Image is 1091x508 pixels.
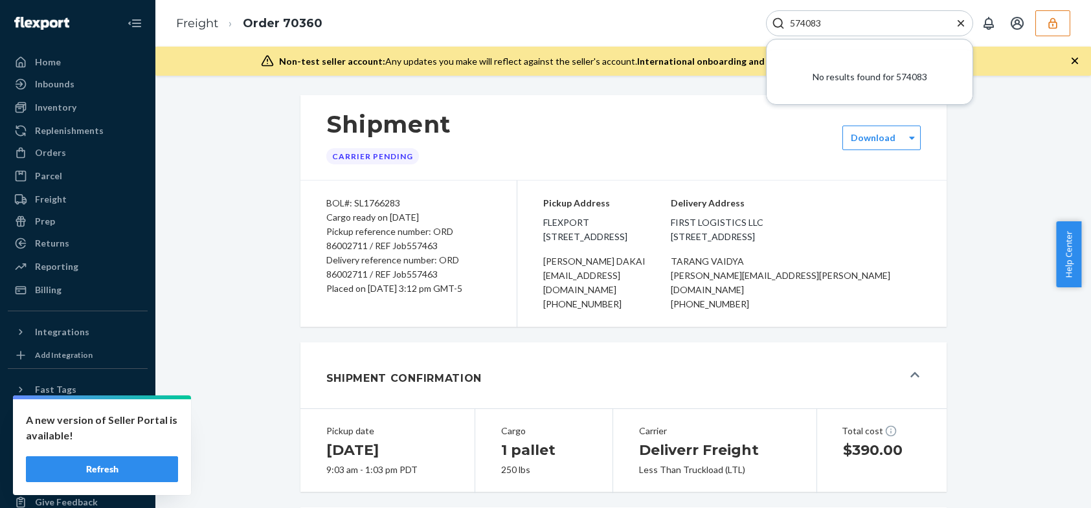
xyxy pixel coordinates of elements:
div: Orders [35,146,66,159]
button: Open account menu [1004,10,1030,36]
button: Shipment Confirmation [300,342,947,408]
iframe: Opens a widget where you can chat to one of our agents [1009,469,1078,502]
div: Parcel [35,170,62,182]
button: Open notifications [976,10,1002,36]
a: Prep [8,211,148,232]
div: [PHONE_NUMBER] [671,297,920,311]
div: Carrier [639,425,790,437]
div: [PERSON_NAME] DAKAI [543,254,671,269]
div: Inventory [35,101,76,114]
div: [PERSON_NAME][EMAIL_ADDRESS][PERSON_NAME][DOMAIN_NAME] [671,269,920,297]
div: Delivery reference number: ORD 86002711 / REF Job557463 [326,253,491,282]
a: Replenishments [8,120,148,141]
button: Help Center [1056,221,1081,287]
div: TARANG VAIDYA [671,254,920,269]
button: Fast Tags [8,379,148,400]
div: Pickup date [326,425,449,437]
p: A new version of Seller Portal is available! [26,412,178,443]
h1: Shipment Confirmation [326,371,482,386]
div: 9:03 am - 1:03 pm PDT [326,463,449,476]
a: Freight [176,16,218,30]
button: Talk to Support [8,448,148,469]
div: Any updates you make will reflect against the seller's account. [279,55,973,68]
button: Refresh [26,456,178,482]
span: FLEXPORT [STREET_ADDRESS] [543,215,671,244]
div: Total cost [842,425,922,437]
button: Integrations [8,322,148,342]
div: Billing [35,283,62,296]
button: Close Search [954,17,967,30]
div: Add Integration [35,349,93,360]
a: Orders [8,142,148,163]
div: Replenishments [35,124,104,137]
div: Inbounds [35,78,74,91]
svg: Search Icon [772,17,785,30]
div: BOL#: SL1766283 [326,196,491,210]
span: International onboarding and inbounding may not work during impersonation. [637,56,973,67]
ol: breadcrumbs [166,5,333,43]
div: No results found for 574083 [767,50,973,104]
p: Pickup Address [543,196,671,210]
div: Reporting [35,260,78,273]
div: Fast Tags [35,383,76,396]
div: [PHONE_NUMBER] [543,297,671,311]
div: Cargo ready on [DATE] [326,210,491,225]
a: Settings [8,426,148,447]
a: Inventory [8,97,148,118]
h1: [DATE] [326,440,449,461]
a: Parcel [8,166,148,186]
div: 250 lbs [501,463,587,476]
span: FIRST LOGISTICS LLC [STREET_ADDRESS] [671,215,920,244]
div: Returns [35,237,69,250]
div: Integrations [35,326,89,338]
div: Download [851,131,895,144]
span: 1 pallet [501,441,556,459]
div: Carrier Pending [326,148,419,164]
h1: Deliverr Freight [639,440,790,461]
a: Billing [8,280,148,300]
a: Returns [8,233,148,254]
div: Pickup reference number: ORD 86002711 / REF Job557463 [326,225,491,253]
span: Non-test seller account: [279,56,385,67]
button: Close Navigation [122,10,148,36]
a: Add Integration [8,348,148,363]
input: Search Input [785,17,944,30]
div: Prep [35,215,55,228]
a: Inbounds [8,74,148,94]
a: Help Center [8,470,148,491]
a: Order 70360 [243,16,322,30]
div: Home [35,56,61,69]
h1: $390.00 [843,440,921,461]
div: Placed on [DATE] 3:12 pm GMT-5 [326,282,491,296]
a: Home [8,52,148,72]
div: Less Than Truckload (LTL) [639,463,790,476]
p: Delivery Address [671,196,920,210]
h1: Shipment [326,111,451,138]
div: Cargo [501,425,587,437]
div: [EMAIL_ADDRESS][DOMAIN_NAME] [543,269,671,297]
img: Flexport logo [14,17,69,30]
a: Reporting [8,256,148,277]
a: Freight [8,189,148,210]
a: Add Fast Tag [8,405,148,421]
div: Freight [35,193,67,206]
